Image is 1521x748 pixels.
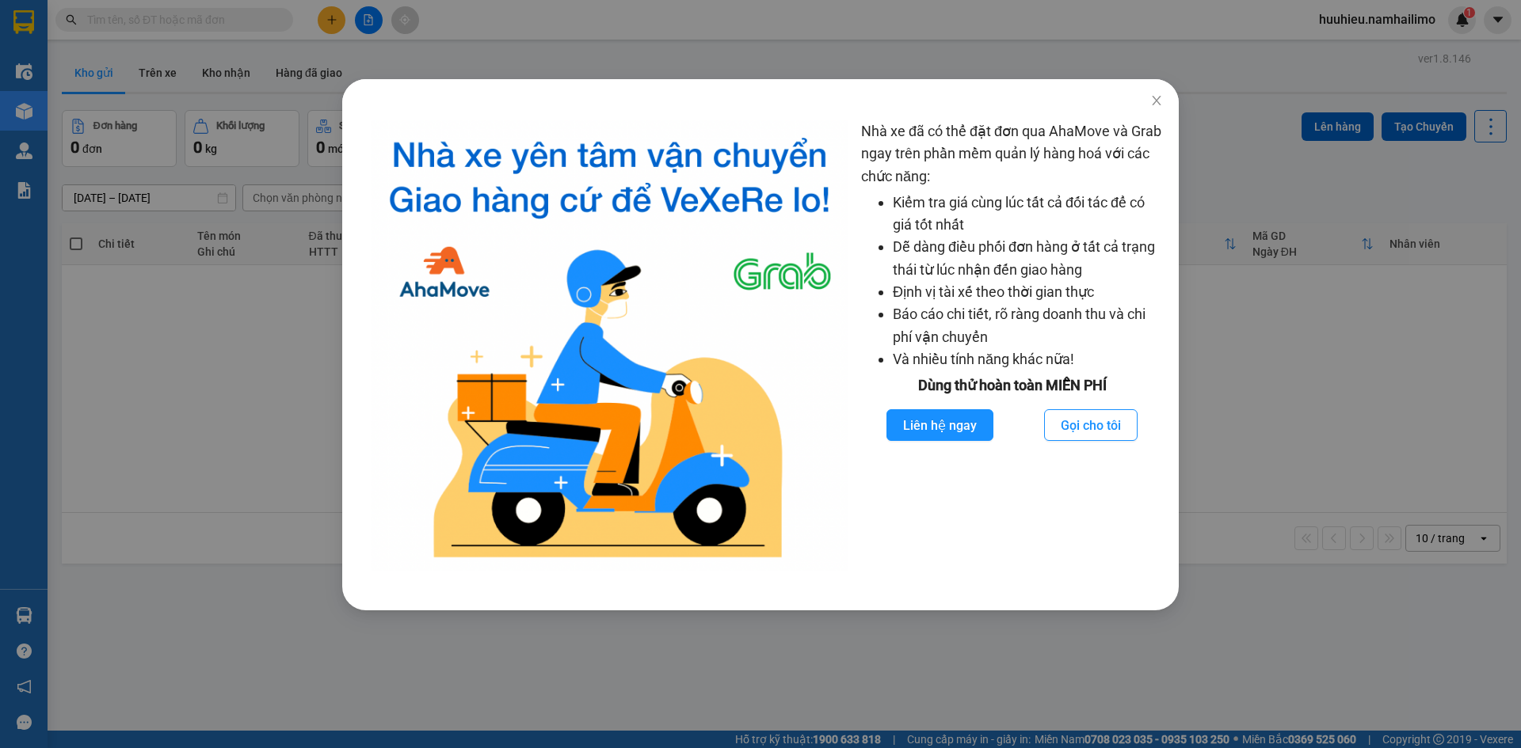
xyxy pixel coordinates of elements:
[1044,409,1138,441] button: Gọi cho tôi
[893,192,1163,237] li: Kiểm tra giá cùng lúc tất cả đối tác để có giá tốt nhất
[1134,79,1179,123] button: Close
[886,409,993,441] button: Liên hệ ngay
[1061,416,1121,435] span: Gọi cho tôi
[861,374,1163,397] div: Dùng thử hoàn toàn MIỄN PHÍ
[893,281,1163,303] li: Định vị tài xế theo thời gian thực
[861,120,1163,571] div: Nhà xe đã có thể đặt đơn qua AhaMove và Grab ngay trên phần mềm quản lý hàng hoá với các chức năng:
[1150,94,1163,107] span: close
[893,303,1163,348] li: Báo cáo chi tiết, rõ ràng doanh thu và chi phí vận chuyển
[893,236,1163,281] li: Dễ dàng điều phối đơn hàng ở tất cả trạng thái từ lúc nhận đến giao hàng
[903,416,977,435] span: Liên hệ ngay
[371,120,848,571] img: logo
[893,348,1163,370] li: Và nhiều tính năng khác nữa!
